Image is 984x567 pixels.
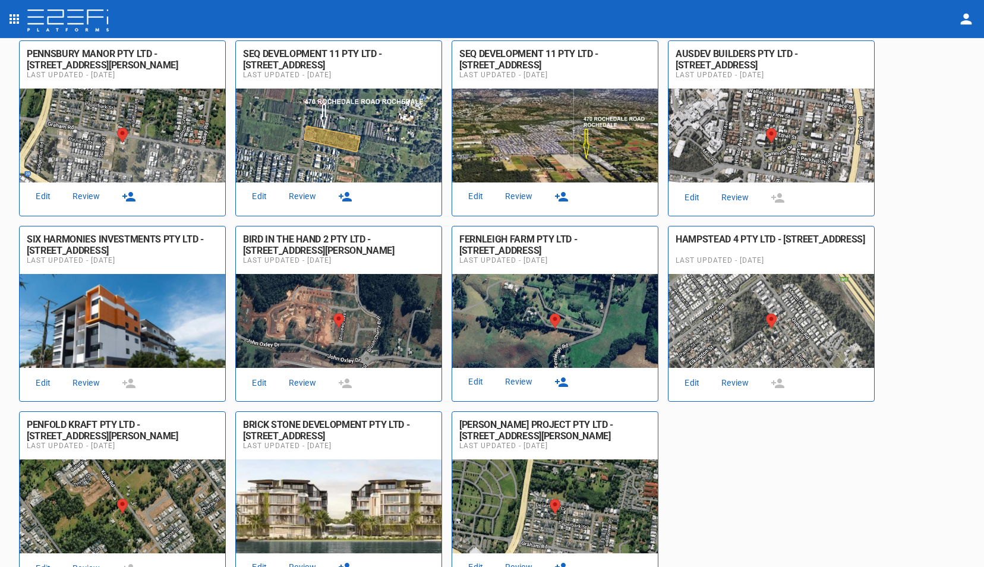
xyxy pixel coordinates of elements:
[243,256,434,264] span: Last Updated - [DATE]
[27,256,218,264] span: Last Updated - [DATE]
[457,188,495,204] a: Edit
[27,442,218,450] span: Last Updated - [DATE]
[459,234,651,256] h6: FERNLEIGH FARM PTY LTD - 663 Fernleigh Rd, Brooklet
[716,190,754,206] a: Review
[27,234,218,256] div: SIX HARMONIES INVESTMENTS PTY LTD - [STREET_ADDRESS]
[241,375,279,391] a: Edit
[676,71,867,79] span: Last Updated - [DATE]
[243,71,434,79] span: Last Updated - [DATE]
[243,234,434,256] h6: BIRD IN THE HAND 2 PTY LTD - 344 John Oxley Dr, Thrumster
[27,419,218,442] div: PENFOLD KRAFT PTY LTD - [STREET_ADDRESS][PERSON_NAME]
[459,71,651,79] span: Last Updated - [DATE]
[236,274,441,368] img: Proposal Image
[676,48,867,71] div: AUSDEV BUILDERS PTY LTD - [STREET_ADDRESS]
[24,188,62,204] a: Edit
[676,48,867,71] h6: AUSDEV BUILDERS PTY LTD - 23 Sammells Dr, Chermside
[673,190,711,206] a: Edit
[459,442,651,450] span: Last Updated - [DATE]
[20,274,225,368] img: Proposal Image
[243,442,434,450] span: Last Updated - [DATE]
[243,419,434,442] h6: BRICK STONE DEVELOPMENT PTY LTD - 580 Nerang Broadbeach Rd, Carrara
[20,89,225,182] img: Proposal Image
[500,374,538,390] a: Review
[459,419,651,442] h6: BRIDGEMAN PROJECT PTY LTD - 11 Desertrose Cres, Bridgeman Downs
[676,234,867,245] div: HAMPSTEAD 4 PTY LTD - [STREET_ADDRESS]
[673,375,711,391] a: Edit
[668,89,874,182] img: Proposal Image
[452,89,658,182] img: Proposal Image
[676,256,867,264] span: Last Updated - [DATE]
[283,375,321,391] a: Review
[27,419,218,442] h6: PENFOLD KRAFT PTY LTD - 85 Kraft Rd, Pallara
[500,188,538,204] a: Review
[241,188,279,204] a: Edit
[67,188,105,204] a: Review
[457,374,495,390] a: Edit
[668,274,874,368] img: Proposal Image
[67,375,105,391] a: Review
[27,234,218,256] h6: SIX HARMONIES INVESTMENTS PTY LTD - 3 Grout Street, MacGregor
[24,375,62,391] a: Edit
[452,274,658,368] img: Proposal Image
[459,48,651,71] h6: SEQ DEVELOPMENT 11 PTY LTD - 470 Rochedale Rd, Rochedale
[20,459,225,553] img: Proposal Image
[459,48,651,71] div: SEQ DEVELOPMENT 11 PTY LTD - [STREET_ADDRESS]
[459,256,651,264] span: Last Updated - [DATE]
[283,188,321,204] a: Review
[243,48,434,71] div: SEQ DEVELOPMENT 11 PTY LTD - [STREET_ADDRESS]
[27,71,218,79] span: Last Updated - [DATE]
[459,234,651,256] div: FERNLEIGH FARM PTY LTD - [STREET_ADDRESS]
[243,419,434,442] div: BRICK STONE DEVELOPMENT PTY LTD - [STREET_ADDRESS]
[243,48,434,71] h6: SEQ DEVELOPMENT 11 PTY LTD - 470 Rochedale Rd, Rochedale
[243,234,434,256] div: BIRD IN THE HAND 2 PTY LTD - [STREET_ADDRESS][PERSON_NAME]
[236,89,441,182] img: Proposal Image
[27,48,218,71] h6: PENNSBURY MANOR PTY LTD - 206 Graham Rd, Bridgeman Downs
[716,375,754,391] a: Review
[676,234,867,256] h6: HAMPSTEAD 4 PTY LTD - 15 Aramis Pl, Nudgee
[459,419,651,453] div: [PERSON_NAME] PROJECT PTY LTD - [STREET_ADDRESS][PERSON_NAME][PERSON_NAME]
[236,459,441,553] img: Proposal Image
[452,459,658,553] img: Proposal Image
[27,48,218,82] div: PENNSBURY MANOR PTY LTD - [STREET_ADDRESS][PERSON_NAME][PERSON_NAME][PERSON_NAME]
